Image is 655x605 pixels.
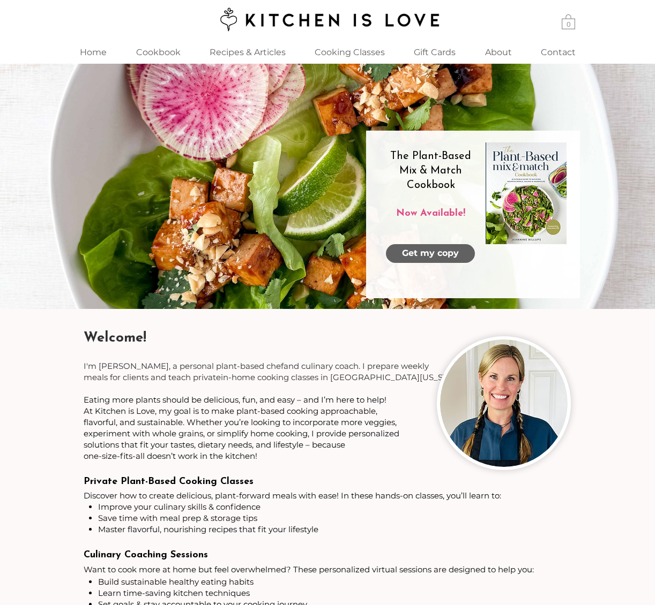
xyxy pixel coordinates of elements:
[84,477,254,487] span: Private Plant-Based Cooking Classes
[440,339,568,467] img: Woman chef with two braids wearing black apron and smiling.
[284,361,429,371] span: and culinary coach. I prepare weekly
[98,577,254,587] span: Build sustainable healthy eating habits
[98,513,257,523] span: Save time with meal prep & storage tips
[399,41,470,64] a: Gift Cards
[84,395,389,405] span: ​​​​​​​​​​​​
[221,372,467,382] span: in-home cooking classes in [GEOGRAPHIC_DATA][US_STATE].
[480,41,517,64] p: About
[84,428,399,438] span: experiment with whole grains, or simplify home cooking, I provide personalized
[84,331,146,345] span: Welcome!
[98,588,250,598] span: Learn time-saving kitchen techniques
[84,550,208,560] span: Culinary Coaching Sessions
[75,41,112,64] p: Home
[84,451,257,461] span: one-size-fits-all doesn’t work in the kitchen!
[122,41,195,64] a: Cookbook
[98,502,260,512] span: Improve your culinary skills & confidence
[65,41,122,64] a: Home
[300,41,399,64] div: Cooking Classes
[390,151,471,191] span: The Plant-Based Mix & Match Cookbook
[65,41,590,64] nav: Site
[98,524,318,534] span: Master flavorful, nourishing recipes that fit your lifestyle
[396,209,465,218] span: Now Available!
[408,41,461,64] p: Gift Cards
[386,244,475,263] a: Get my copy
[309,41,390,64] p: Cooking Classes
[131,41,186,64] p: Cookbook
[562,13,575,29] a: Cart with 0 items
[567,20,571,28] text: 0
[84,440,345,450] span: solutions that fit your tastes, dietary needs, and lifestyle – because
[84,361,284,371] span: I'm [PERSON_NAME], a personal plant-based chef
[84,490,501,501] span: Discover how to create delicious, plant-forward meals with ease! In these hands-on classes, you’l...
[470,41,526,64] a: About
[526,41,590,64] a: Contact
[535,41,581,64] p: Contact
[402,247,459,259] span: Get my copy
[84,417,397,427] span: flavorful, and sustainable. Whether you’re looking to incorporate more veggies,
[204,41,291,64] p: Recipes & Articles
[213,6,442,33] img: Kitchen is Love logo
[195,41,300,64] a: Recipes & Articles
[84,564,534,574] span: Want to cook more at home but feel overwhelmed? These personalized virtual sessions are designed ...
[84,406,377,416] span: At Kitchen is Love, my goal is to make plant-based cooking approachable,
[84,395,389,405] span: Eating more plants should be delicious, fun, and easy – and I’m here to help! ​
[84,372,221,382] span: meals for clients and teach private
